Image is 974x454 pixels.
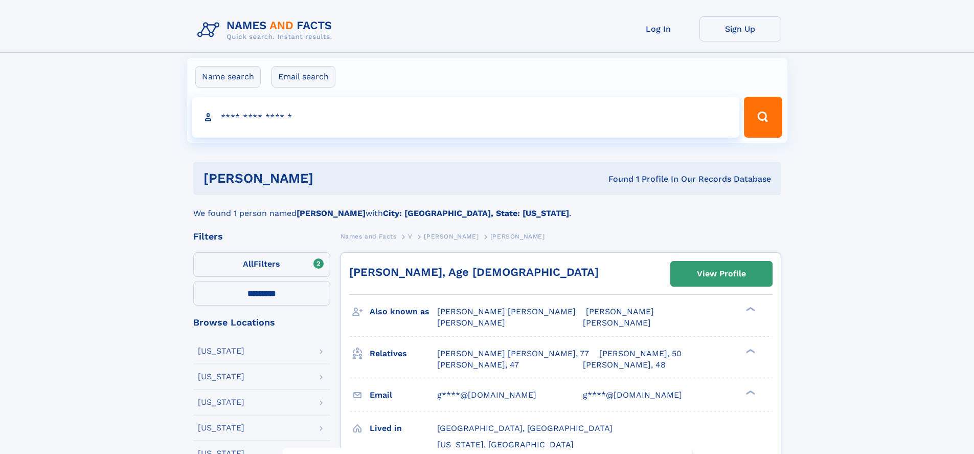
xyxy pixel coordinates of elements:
[192,97,740,138] input: search input
[349,266,599,278] a: [PERSON_NAME], Age [DEMOGRAPHIC_DATA]
[424,233,479,240] span: [PERSON_NAME]
[370,386,437,404] h3: Email
[193,318,330,327] div: Browse Locations
[198,373,244,381] div: [US_STATE]
[341,230,397,243] a: Names and Facts
[671,262,772,286] a: View Profile
[193,16,341,44] img: Logo Names and Facts
[271,66,335,88] label: Email search
[437,423,613,433] span: [GEOGRAPHIC_DATA], [GEOGRAPHIC_DATA]
[461,174,771,185] div: Found 1 Profile In Our Records Database
[243,259,254,269] span: All
[370,345,437,362] h3: Relatives
[370,303,437,320] h3: Also known as
[408,230,413,243] a: V
[193,232,330,241] div: Filters
[697,262,746,286] div: View Profile
[370,420,437,437] h3: Lived in
[383,208,569,218] b: City: [GEOGRAPHIC_DATA], State: [US_STATE]
[490,233,545,240] span: [PERSON_NAME]
[424,230,479,243] a: [PERSON_NAME]
[437,318,505,328] span: [PERSON_NAME]
[743,306,756,313] div: ❯
[203,172,461,185] h1: [PERSON_NAME]
[198,347,244,355] div: [US_STATE]
[193,252,330,277] label: Filters
[599,348,682,359] a: [PERSON_NAME], 50
[193,195,781,220] div: We found 1 person named with .
[437,348,589,359] a: [PERSON_NAME] [PERSON_NAME], 77
[744,97,782,138] button: Search Button
[437,440,574,449] span: [US_STATE], [GEOGRAPHIC_DATA]
[743,389,756,396] div: ❯
[195,66,261,88] label: Name search
[437,359,519,371] a: [PERSON_NAME], 47
[408,233,413,240] span: V
[297,208,366,218] b: [PERSON_NAME]
[586,307,654,316] span: [PERSON_NAME]
[583,359,666,371] a: [PERSON_NAME], 48
[437,307,576,316] span: [PERSON_NAME] [PERSON_NAME]
[198,424,244,432] div: [US_STATE]
[743,348,756,354] div: ❯
[583,318,651,328] span: [PERSON_NAME]
[699,16,781,41] a: Sign Up
[618,16,699,41] a: Log In
[198,398,244,406] div: [US_STATE]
